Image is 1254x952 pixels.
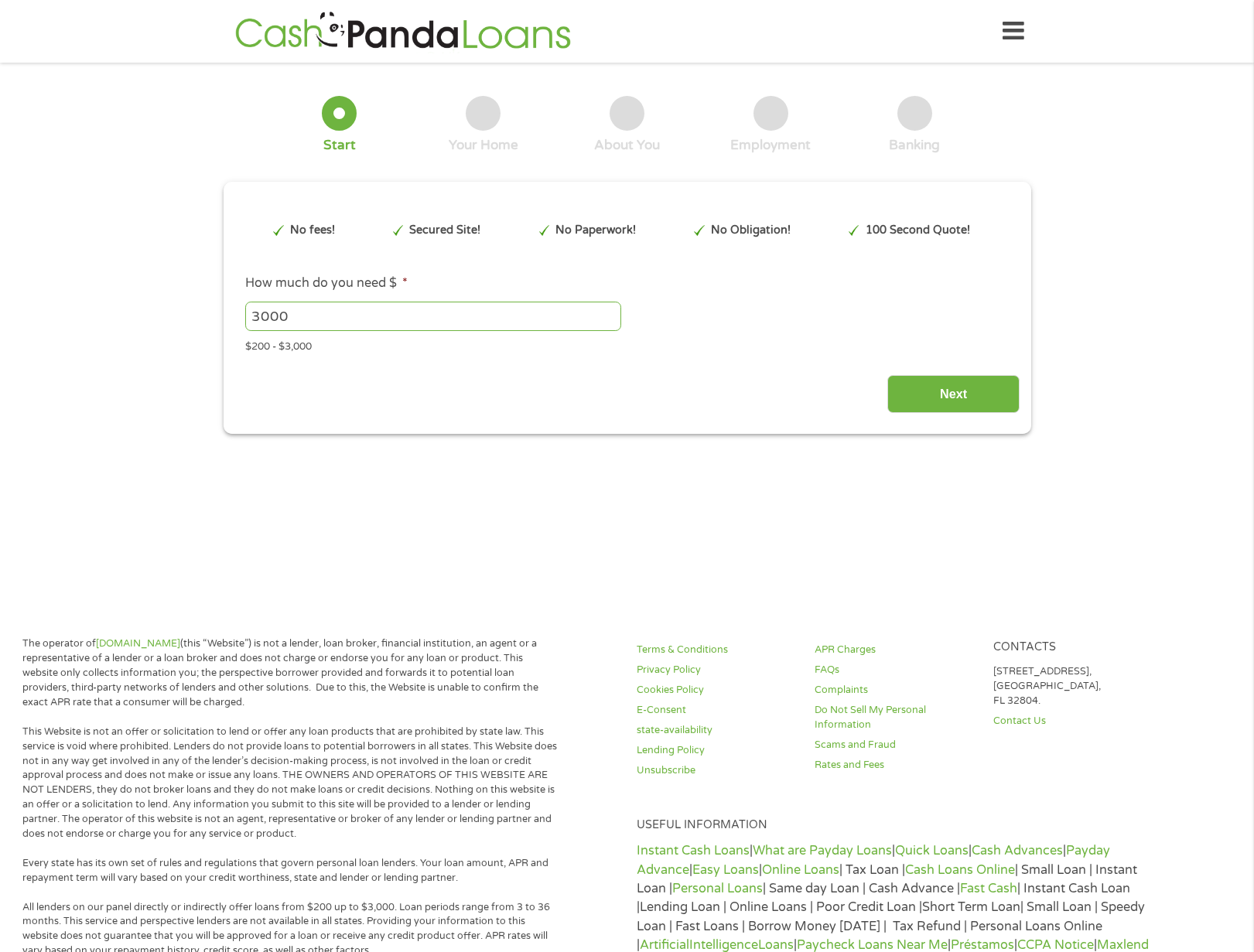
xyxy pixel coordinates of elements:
[637,703,796,718] a: E-Consent
[889,137,940,154] div: Banking
[409,222,480,239] p: Secured Site!
[815,643,974,657] a: APR Charges
[594,137,660,154] div: About You
[692,862,759,878] a: Easy Loans
[449,137,518,154] div: Your Home
[245,334,1008,355] div: $200 - $3,000
[815,683,974,698] a: Complaints
[993,714,1153,729] a: Contact Us
[815,758,974,773] a: Rates and Fees
[672,881,763,896] a: Personal Loans
[815,738,974,752] a: Scams and Fraud
[815,663,974,677] a: FAQs
[993,664,1153,708] p: [STREET_ADDRESS], [GEOGRAPHIC_DATA], FL 32804.
[960,881,1017,896] a: Fast Cash
[555,222,636,239] p: No Paperwork!
[895,843,969,858] a: Quick Loans
[762,862,839,878] a: Online Loans
[866,222,970,239] p: 100 Second Quote!
[290,222,335,239] p: No fees!
[972,843,1063,858] a: Cash Advances
[637,818,1153,833] h4: Useful Information
[637,763,796,778] a: Unsubscribe
[231,9,576,53] img: GetLoanNow Logo
[637,683,796,698] a: Cookies Policy
[905,862,1015,878] a: Cash Loans Online
[22,636,558,709] p: The operator of (this “Website”) is not a lender, loan broker, financial institution, an agent or...
[637,663,796,677] a: Privacy Policy
[711,222,791,239] p: No Obligation!
[22,856,558,885] p: Every state has its own set of rules and regulations that govern personal loan lenders. Your loan...
[753,843,892,858] a: What are Payday Loans
[637,743,796,758] a: Lending Policy
[730,137,811,154] div: Employment
[815,703,974,732] a: Do Not Sell My Personal Information
[887,375,1020,413] input: Next
[637,843,1110,877] a: Payday Advance
[96,637,180,650] a: [DOMAIN_NAME]
[245,275,408,292] label: How much do you need $
[637,643,796,657] a: Terms & Conditions
[22,725,558,841] p: This Website is not an offer or solicitation to lend or offer any loan products that are prohibit...
[637,723,796,738] a: state-availability
[323,137,356,154] div: Start
[637,843,750,858] a: Instant Cash Loans
[993,640,1153,655] h4: Contacts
